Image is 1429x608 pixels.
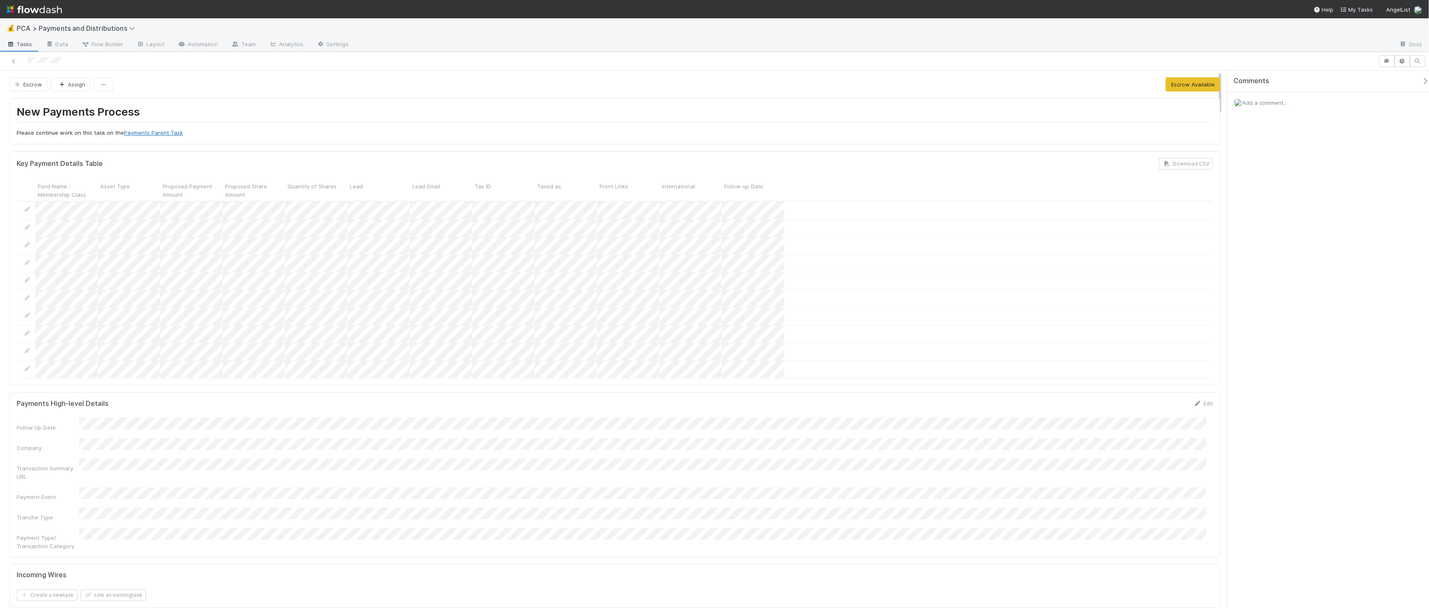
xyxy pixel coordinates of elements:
[98,180,160,201] div: Asset Type
[7,40,32,48] span: Tasks
[51,77,91,91] button: Assign
[171,38,225,52] a: Automation
[225,38,263,52] a: Team
[310,38,355,52] a: Settings
[223,180,285,201] div: Proposed Share Amount
[17,571,67,579] h5: Incoming Wires
[17,444,79,452] div: Company
[1159,158,1213,170] button: Download CSV
[7,2,62,17] img: logo-inverted-e16ddd16eac7371096b0.svg
[535,180,597,201] div: Taxed as
[17,513,79,521] div: Tranche Type
[1314,5,1334,14] div: Help
[130,38,171,52] a: Layout
[472,180,535,201] div: Tax ID
[597,180,659,201] div: Front Links
[17,464,79,481] div: Transaction Summary URL
[13,81,42,88] span: Escrow
[1233,77,1269,85] span: Comments
[1340,5,1373,14] a: My Tasks
[17,423,79,432] div: Follow Up Date
[263,38,310,52] a: Analytics
[1387,6,1411,13] span: AngelList
[285,180,347,201] div: Quantity of Shares
[347,180,410,201] div: Lead
[82,40,123,48] span: Flow Builder
[17,493,79,501] div: Payment Event
[1166,77,1220,91] button: Escrow Available
[39,38,75,52] a: Data
[17,400,109,408] h5: Payments High-level Details
[722,180,784,201] div: Follow-up Date
[81,589,146,601] button: Link an existingtask
[10,77,47,91] button: Escrow
[1414,6,1422,14] img: avatar_c6c9a18c-a1dc-4048-8eac-219674057138.png
[124,129,183,136] a: Payments Parent Task
[17,24,139,32] span: PCA > Payments and Distributions
[7,25,15,32] span: 💰
[17,129,1213,137] p: Please continue work on this task on the
[17,589,77,601] button: Create a newtask
[1194,400,1213,407] a: Edit
[1234,99,1242,107] img: avatar_c6c9a18c-a1dc-4048-8eac-219674057138.png
[659,180,722,201] div: International
[17,105,1213,122] h1: New Payments Process
[160,180,223,201] div: Proposed Payment Amount
[17,160,103,168] h5: Key Payment Details Table
[17,534,79,550] div: Payment Type/ Transaction Category
[1340,6,1373,13] span: My Tasks
[35,180,98,201] div: Fund Name - Membership Class
[1242,99,1287,106] span: Add a comment...
[1393,38,1429,52] a: Docs
[75,38,130,52] a: Flow Builder
[410,180,472,201] div: Lead Email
